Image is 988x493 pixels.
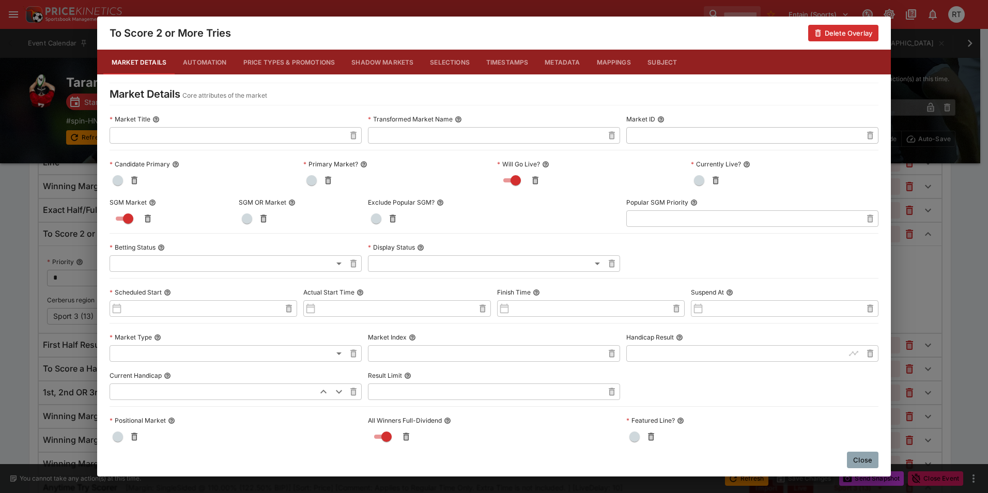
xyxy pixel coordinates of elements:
button: Market Type [154,334,161,341]
p: Betting Status [110,243,156,252]
p: Transformed Market Name [368,115,453,124]
p: Popular SGM Priority [626,198,688,207]
p: Scheduled Start [110,288,162,297]
button: SGM OR Market [288,199,296,206]
p: Core attributes of the market [182,90,267,101]
button: Shadow Markets [343,50,422,74]
button: Featured Line? [677,417,684,424]
h4: Market Details [110,87,180,101]
p: Exclude Popular SGM? [368,198,435,207]
p: Finish Time [497,288,531,297]
button: Close [847,452,878,468]
p: Will Go Live? [497,160,540,168]
p: Featured Line? [626,416,675,425]
p: Market Type [110,333,152,342]
p: Currently Live? [691,160,741,168]
p: Suspend At [691,288,724,297]
button: SGM Market [149,199,156,206]
button: Candidate Primary [172,161,179,168]
button: Selections [422,50,478,74]
button: Current Handicap [164,372,171,379]
button: Result Limit [404,372,411,379]
button: All Winners Full-Dividend [444,417,451,424]
p: Positional Market [110,416,166,425]
button: Handicap Result [676,334,683,341]
button: Betting Status [158,244,165,251]
p: Current Handicap [110,371,162,380]
button: Metadata [536,50,588,74]
button: Display Status [417,244,424,251]
p: All Winners Full-Dividend [368,416,442,425]
p: Market Index [368,333,407,342]
button: Automation [175,50,235,74]
button: Currently Live? [743,161,750,168]
button: Will Go Live? [542,161,549,168]
button: Subject [639,50,686,74]
button: Actual Start Time [357,289,364,296]
p: Actual Start Time [303,288,354,297]
button: Primary Market? [360,161,367,168]
p: SGM OR Market [239,198,286,207]
button: Market Details [103,50,175,74]
button: Positional Market [168,417,175,424]
p: Candidate Primary [110,160,170,168]
button: Market Title [152,116,160,123]
p: Market Title [110,115,150,124]
button: Delete Overlay [808,25,878,41]
p: Handicap Result [626,333,674,342]
button: Finish Time [533,289,540,296]
button: Exclude Popular SGM? [437,199,444,206]
button: Mappings [589,50,639,74]
button: Timestamps [478,50,537,74]
button: Market ID [657,116,665,123]
p: Primary Market? [303,160,358,168]
p: Market ID [626,115,655,124]
h4: To Score 2 or More Tries [110,26,231,40]
button: Transformed Market Name [455,116,462,123]
p: SGM Market [110,198,147,207]
button: Popular SGM Priority [690,199,698,206]
button: Scheduled Start [164,289,171,296]
button: Market Index [409,334,416,341]
p: Display Status [368,243,415,252]
button: Suspend At [726,289,733,296]
p: Result Limit [368,371,402,380]
button: Price Types & Promotions [235,50,344,74]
